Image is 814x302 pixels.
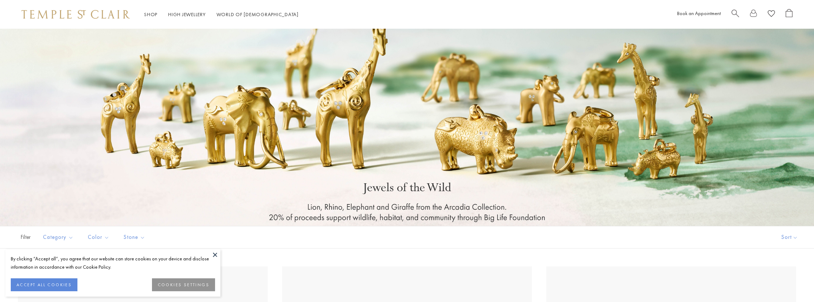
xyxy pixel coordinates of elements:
[216,11,299,18] a: World of [DEMOGRAPHIC_DATA]World of [DEMOGRAPHIC_DATA]
[144,11,157,18] a: ShopShop
[22,10,130,19] img: Temple St. Clair
[11,278,77,291] button: ACCEPT ALL COOKIES
[84,233,115,242] span: Color
[82,229,115,245] button: Color
[732,9,739,20] a: Search
[11,255,215,271] div: By clicking “Accept all”, you agree that our website can store cookies on your device and disclos...
[144,10,299,19] nav: Main navigation
[38,229,79,245] button: Category
[677,10,721,16] a: Book an Appointment
[786,9,792,20] a: Open Shopping Bag
[768,9,775,20] a: View Wishlist
[39,233,79,242] span: Category
[152,278,215,291] button: COOKIES SETTINGS
[765,226,814,248] button: Show sort by
[120,233,151,242] span: Stone
[168,11,206,18] a: High JewelleryHigh Jewellery
[118,229,151,245] button: Stone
